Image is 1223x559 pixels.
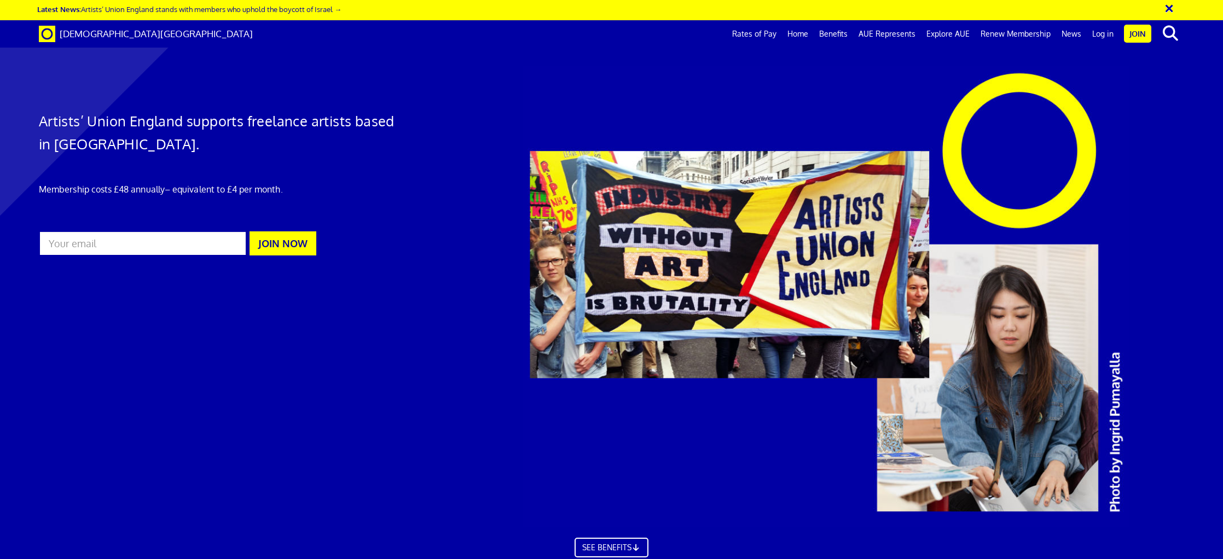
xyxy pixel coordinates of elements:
a: Brand [DEMOGRAPHIC_DATA][GEOGRAPHIC_DATA] [31,20,261,48]
input: Your email [39,231,247,256]
h1: Artists’ Union England supports freelance artists based in [GEOGRAPHIC_DATA]. [39,109,410,155]
a: News [1056,20,1087,48]
a: Join [1124,25,1151,43]
a: Latest News:Artists’ Union England stands with members who uphold the boycott of Israel → [37,4,341,14]
span: [DEMOGRAPHIC_DATA][GEOGRAPHIC_DATA] [60,28,253,39]
a: Log in [1087,20,1119,48]
a: Explore AUE [921,20,975,48]
a: Benefits [814,20,853,48]
strong: Latest News: [37,4,81,14]
a: SEE BENEFITS [575,538,649,557]
a: Renew Membership [975,20,1056,48]
button: JOIN NOW [250,231,316,255]
a: Rates of Pay [727,20,782,48]
a: AUE Represents [853,20,921,48]
a: Home [782,20,814,48]
button: search [1154,22,1187,45]
p: Membership costs £48 annually – equivalent to £4 per month. [39,183,410,196]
